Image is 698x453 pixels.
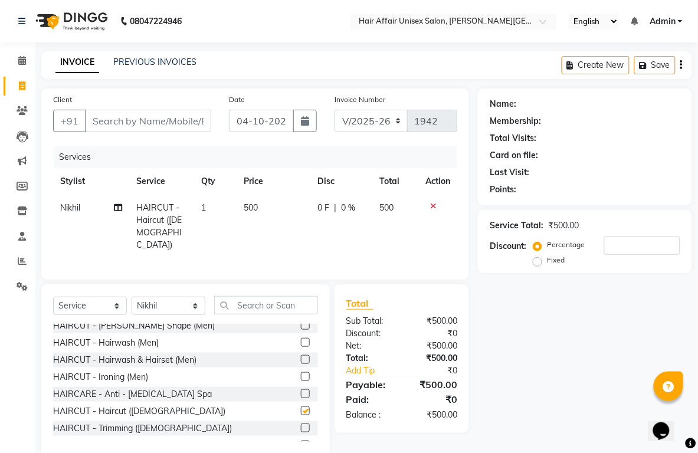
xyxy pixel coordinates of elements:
[547,239,585,250] label: Percentage
[335,202,337,214] span: |
[342,202,356,214] span: 0 %
[412,365,466,377] div: ₹0
[634,56,676,74] button: Save
[548,219,579,232] div: ₹500.00
[53,320,215,332] div: HAIRCUT - [PERSON_NAME] Shape (Men)
[53,388,212,401] div: HAIRCARE - Anti - [MEDICAL_DATA] Spa
[402,409,466,421] div: ₹500.00
[490,240,526,252] div: Discount:
[490,149,538,162] div: Card on file:
[53,168,130,195] th: Stylist
[379,202,394,213] span: 500
[337,315,402,327] div: Sub Total:
[53,405,225,418] div: HAIRCUT - Haircut ([DEMOGRAPHIC_DATA])
[337,352,402,365] div: Total:
[201,202,206,213] span: 1
[60,202,80,213] span: Nikhil
[214,296,318,314] input: Search or Scan
[402,392,466,406] div: ₹0
[53,110,86,132] button: +91
[30,5,111,38] img: logo
[418,168,457,195] th: Action
[54,146,466,168] div: Services
[402,340,466,352] div: ₹500.00
[53,439,234,452] div: HAIRCUT - Hairwash ([DEMOGRAPHIC_DATA])
[55,52,99,73] a: INVOICE
[53,94,72,105] label: Client
[130,168,195,195] th: Service
[237,168,311,195] th: Price
[346,297,373,310] span: Total
[402,327,466,340] div: ₹0
[337,409,402,421] div: Balance :
[85,110,211,132] input: Search by Name/Mobile/Email/Code
[402,315,466,327] div: ₹500.00
[335,94,386,105] label: Invoice Number
[53,422,232,435] div: HAIRCUT - Trimming ([DEMOGRAPHIC_DATA])
[53,371,148,383] div: HAIRCUT - Ironing (Men)
[337,327,402,340] div: Discount:
[402,377,466,392] div: ₹500.00
[130,5,182,38] b: 08047224946
[194,168,237,195] th: Qty
[402,352,466,365] div: ₹500.00
[337,340,402,352] div: Net:
[490,98,516,110] div: Name:
[490,115,541,127] div: Membership:
[490,183,516,196] div: Points:
[244,202,258,213] span: 500
[372,168,418,195] th: Total
[229,94,245,105] label: Date
[490,219,543,232] div: Service Total:
[113,57,196,67] a: PREVIOUS INVOICES
[490,132,536,145] div: Total Visits:
[53,337,159,349] div: HAIRCUT - Hairwash (Men)
[311,168,373,195] th: Disc
[547,255,565,265] label: Fixed
[137,202,182,250] span: HAIRCUT - Haircut ([DEMOGRAPHIC_DATA])
[648,406,686,441] iframe: chat widget
[337,377,402,392] div: Payable:
[562,56,630,74] button: Create New
[490,166,529,179] div: Last Visit:
[650,15,676,28] span: Admin
[53,354,196,366] div: HAIRCUT - Hairwash & Hairset (Men)
[337,365,413,377] a: Add Tip
[318,202,330,214] span: 0 F
[337,392,402,406] div: Paid:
